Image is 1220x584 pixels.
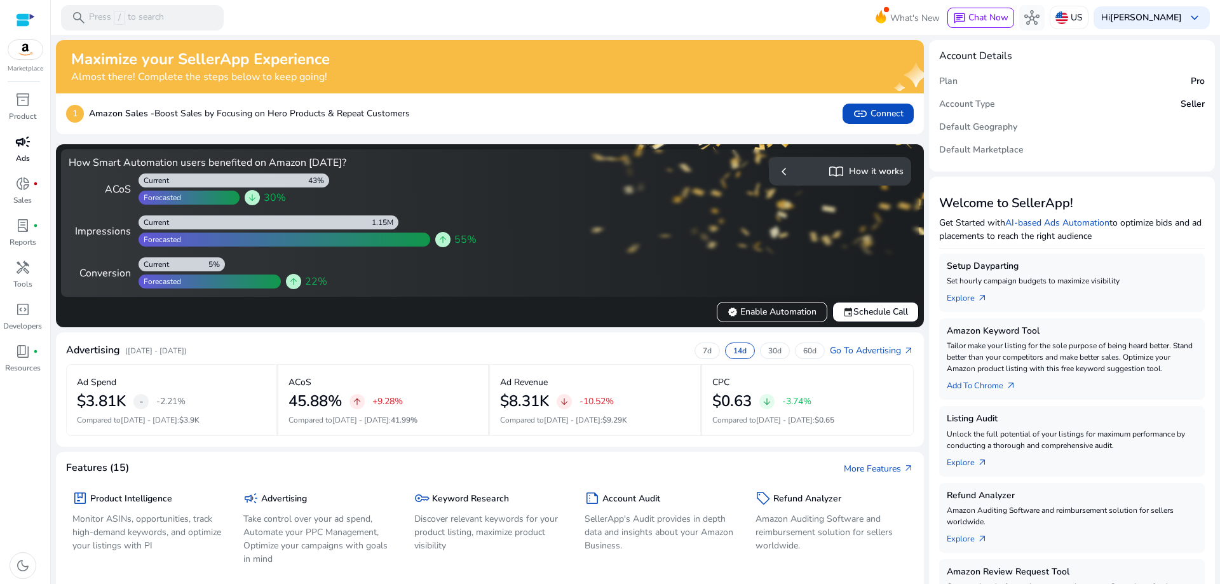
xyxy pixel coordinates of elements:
p: Take control over your ad spend, Automate your PPC Management, Optimize your campaigns with goals... [243,512,395,566]
h5: Listing Audit [947,414,1197,424]
span: [DATE] - [DATE] [544,415,600,425]
a: More Featuresarrow_outward [844,462,914,475]
span: arrow_outward [977,293,987,303]
div: Forecasted [139,276,181,287]
span: keyboard_arrow_down [1187,10,1202,25]
p: Developers [3,320,42,332]
p: Compared to : [500,414,690,426]
span: key [414,491,430,506]
span: arrow_outward [1006,381,1016,391]
p: -2.21% [156,397,186,406]
h4: Features (15) [66,462,129,474]
p: Unlock the full potential of your listings for maximum performance by conducting a thorough and c... [947,428,1197,451]
p: Amazon Auditing Software and reimbursement solution for sellers worldwide. [756,512,907,552]
p: Compared to : [77,414,266,426]
span: verified [728,307,738,317]
span: Connect [853,106,904,121]
span: book_4 [15,344,30,359]
p: 7d [703,346,712,356]
span: lab_profile [15,218,30,233]
span: arrow_upward [288,276,299,287]
p: SellerApp's Audit provides in depth data and insights about your Amazon Business. [585,512,736,552]
h2: 45.88% [288,392,342,411]
h5: Amazon Keyword Tool [947,326,1197,337]
div: 5% [208,259,225,269]
h5: Default Marketplace [939,145,1024,156]
span: summarize [585,491,600,506]
p: Ad Revenue [500,376,548,389]
h2: $0.63 [712,392,752,411]
p: Product [9,111,36,122]
p: Ads [16,153,30,164]
span: arrow_outward [904,463,914,473]
span: [DATE] - [DATE] [332,415,389,425]
p: 60d [803,346,817,356]
span: 41.99% [391,415,417,425]
h4: Advertising [66,344,120,357]
p: -10.52% [579,397,614,406]
span: package [72,491,88,506]
p: ACoS [288,376,311,389]
h5: Keyword Research [432,494,509,505]
p: Compared to : [288,414,478,426]
button: linkConnect [843,104,914,124]
h5: Refund Analyzer [947,491,1197,501]
span: arrow_outward [977,534,987,544]
h5: Pro [1191,76,1205,87]
p: Press to search [89,11,164,25]
span: arrow_outward [904,346,914,356]
span: arrow_upward [438,234,448,245]
span: campaign [15,134,30,149]
p: Resources [5,362,41,374]
p: Marketplace [8,64,43,74]
p: Hi [1101,13,1182,22]
p: 14d [733,346,747,356]
div: Conversion [69,266,131,281]
span: chat [953,12,966,25]
span: chevron_left [776,164,792,179]
h5: Setup Dayparting [947,261,1197,272]
p: Monitor ASINs, opportunities, track high-demand keywords, and optimize your listings with PI [72,512,224,552]
p: -3.74% [782,397,811,406]
p: Get Started with to optimize bids and ad placements to reach the right audience [939,216,1205,243]
span: fiber_manual_record [33,181,38,186]
span: fiber_manual_record [33,349,38,354]
span: arrow_downward [247,193,257,203]
h5: Plan [939,76,958,87]
div: Current [139,259,169,269]
h2: $8.31K [500,392,549,411]
span: Enable Automation [728,305,817,318]
h2: $3.81K [77,392,126,411]
p: ([DATE] - [DATE]) [125,345,187,357]
span: dark_mode [15,558,30,573]
a: Go To Advertisingarrow_outward [830,344,914,357]
button: verifiedEnable Automation [717,302,827,322]
div: Impressions [69,224,131,239]
span: Chat Now [968,11,1008,24]
span: 22% [305,274,327,289]
div: Current [139,217,169,227]
span: arrow_downward [559,397,569,407]
p: Reports [10,236,36,248]
h5: Account Audit [602,494,660,505]
b: [PERSON_NAME] [1110,11,1182,24]
span: Schedule Call [843,305,908,318]
p: 1 [66,105,84,123]
img: amazon.svg [8,40,43,59]
span: - [139,394,144,409]
div: Forecasted [139,234,181,245]
p: Compared to : [712,414,904,426]
span: event [843,307,853,317]
p: Tools [13,278,32,290]
div: Current [139,175,169,186]
p: Amazon Auditing Software and reimbursement solution for sellers worldwide. [947,505,1197,527]
h5: Account Type [939,99,995,110]
div: 1.15M [372,217,398,227]
div: 43% [308,175,329,186]
p: Sales [13,194,32,206]
a: Explorearrow_outward [947,527,998,545]
span: sell [756,491,771,506]
button: hub [1019,5,1045,31]
h2: Maximize your SellerApp Experience [71,50,330,69]
h3: Welcome to SellerApp! [939,196,1205,211]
